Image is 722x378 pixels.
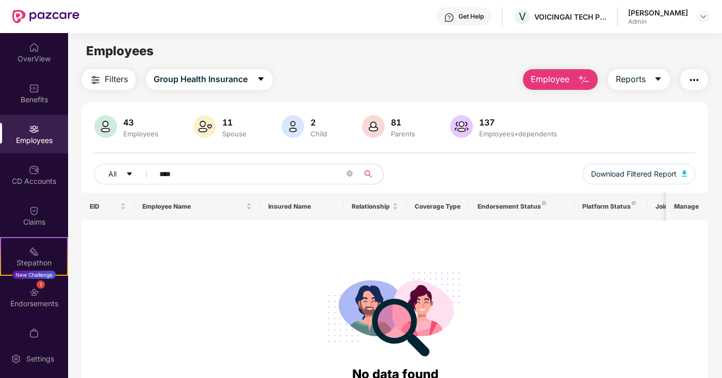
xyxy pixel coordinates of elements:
[282,115,304,138] img: svg+xml;base64,PHN2ZyB4bWxucz0iaHR0cDovL3d3dy53My5vcmcvMjAwMC9zdmciIHhtbG5zOnhsaW5rPSJodHRwOi8vd3...
[29,246,39,257] img: svg+xml;base64,PHN2ZyB4bWxucz0iaHR0cDovL3d3dy53My5vcmcvMjAwMC9zdmciIHdpZHRoPSIyMSIgaGVpZ2h0PSIyMC...
[531,73,569,86] span: Employee
[628,8,688,18] div: [PERSON_NAME]
[220,117,249,128] div: 11
[260,193,344,220] th: Insured Name
[542,201,546,205] img: svg+xml;base64,PHN2ZyB4bWxucz0iaHR0cDovL3d3dy53My5vcmcvMjAwMC9zdmciIHdpZHRoPSI4IiBoZWlnaHQ9IjgiIH...
[519,10,526,23] span: V
[81,69,136,90] button: Filters
[682,170,687,177] img: svg+xml;base64,PHN2ZyB4bWxucz0iaHR0cDovL3d3dy53My5vcmcvMjAwMC9zdmciIHhtbG5zOnhsaW5rPSJodHRwOi8vd3...
[154,73,248,86] span: Group Health Insurance
[699,12,708,21] img: svg+xml;base64,PHN2ZyBpZD0iRHJvcGRvd24tMzJ4MzIiIHhtbG5zPSJodHRwOi8vd3d3LnczLm9yZy8yMDAwL3N2ZyIgd2...
[134,193,260,220] th: Employee Name
[632,201,636,205] img: svg+xml;base64,PHN2ZyB4bWxucz0iaHR0cDovL3d3dy53My5vcmcvMjAwMC9zdmciIHdpZHRoPSI4IiBoZWlnaHQ9IjgiIH...
[321,260,469,365] img: svg+xml;base64,PHN2ZyB4bWxucz0iaHR0cDovL3d3dy53My5vcmcvMjAwMC9zdmciIHdpZHRoPSIyODgiIGhlaWdodD0iMj...
[578,74,590,86] img: svg+xml;base64,PHN2ZyB4bWxucz0iaHR0cDovL3d3dy53My5vcmcvMjAwMC9zdmciIHhtbG5zOnhsaW5rPSJodHRwOi8vd3...
[358,164,384,184] button: search
[608,69,670,90] button: Reportscaret-down
[142,202,244,211] span: Employee Name
[94,164,157,184] button: Allcaret-down
[308,117,329,128] div: 2
[29,83,39,93] img: svg+xml;base64,PHN2ZyBpZD0iQmVuZWZpdHMiIHhtbG5zPSJodHRwOi8vd3d3LnczLm9yZy8yMDAwL3N2ZyIgd2lkdGg9Ij...
[37,280,45,289] div: 1
[582,202,639,211] div: Platform Status
[29,328,39,338] img: svg+xml;base64,PHN2ZyBpZD0iTXlfT3JkZXJzIiBkYXRhLW5hbWU9Ik15IE9yZGVycyIgeG1sbnM9Imh0dHA6Ly93d3cudz...
[444,12,454,23] img: svg+xml;base64,PHN2ZyBpZD0iSGVscC0zMngzMiIgeG1sbnM9Imh0dHA6Ly93d3cudzMub3JnLzIwMDAvc3ZnIiB3aWR0aD...
[121,117,160,128] div: 43
[257,75,265,84] span: caret-down
[583,164,695,184] button: Download Filtered Report
[89,74,102,86] img: svg+xml;base64,PHN2ZyB4bWxucz0iaHR0cDovL3d3dy53My5vcmcvMjAwMC9zdmciIHdpZHRoPSIyNCIgaGVpZ2h0PSIyNC...
[29,287,39,297] img: svg+xml;base64,PHN2ZyBpZD0iRW5kb3JzZW1lbnRzIiB4bWxucz0iaHR0cDovL3d3dy53My5vcmcvMjAwMC9zdmciIHdpZH...
[389,117,417,128] div: 81
[220,130,249,138] div: Spouse
[108,168,117,180] span: All
[94,115,117,138] img: svg+xml;base64,PHN2ZyB4bWxucz0iaHR0cDovL3d3dy53My5vcmcvMjAwMC9zdmciIHhtbG5zOnhsaW5rPSJodHRwOi8vd3...
[616,73,646,86] span: Reports
[688,74,700,86] img: svg+xml;base64,PHN2ZyB4bWxucz0iaHR0cDovL3d3dy53My5vcmcvMjAwMC9zdmciIHdpZHRoPSIyNCIgaGVpZ2h0PSIyNC...
[29,124,39,134] img: svg+xml;base64,PHN2ZyBpZD0iRW1wbG95ZWVzIiB4bWxucz0iaHR0cDovL3d3dy53My5vcmcvMjAwMC9zdmciIHdpZHRoPS...
[343,193,406,220] th: Relationship
[591,168,677,180] span: Download Filtered Report
[450,115,473,138] img: svg+xml;base64,PHN2ZyB4bWxucz0iaHR0cDovL3d3dy53My5vcmcvMjAwMC9zdmciIHhtbG5zOnhsaW5rPSJodHRwOi8vd3...
[90,202,118,211] span: EID
[534,12,606,22] div: VOICINGAI TECH PRIVATE LIMITED
[29,42,39,53] img: svg+xml;base64,PHN2ZyBpZD0iSG9tZSIgeG1sbnM9Imh0dHA6Ly93d3cudzMub3JnLzIwMDAvc3ZnIiB3aWR0aD0iMjAiIG...
[23,354,57,364] div: Settings
[389,130,417,138] div: Parents
[86,43,154,58] span: Employees
[478,202,566,211] div: Endorsement Status
[654,75,662,84] span: caret-down
[347,170,353,177] span: close-circle
[11,354,21,364] img: svg+xml;base64,PHN2ZyBpZD0iU2V0dGluZy0yMHgyMCIgeG1sbnM9Imh0dHA6Ly93d3cudzMub3JnLzIwMDAvc3ZnIiB3aW...
[666,193,708,220] th: Manage
[362,115,385,138] img: svg+xml;base64,PHN2ZyB4bWxucz0iaHR0cDovL3d3dy53My5vcmcvMjAwMC9zdmciIHhtbG5zOnhsaW5rPSJodHRwOi8vd3...
[458,12,484,21] div: Get Help
[121,130,160,138] div: Employees
[477,117,559,128] div: 137
[193,115,216,138] img: svg+xml;base64,PHN2ZyB4bWxucz0iaHR0cDovL3d3dy53My5vcmcvMjAwMC9zdmciIHhtbG5zOnhsaW5rPSJodHRwOi8vd3...
[12,271,56,279] div: New Challenge
[81,193,134,220] th: EID
[358,170,378,178] span: search
[105,73,128,86] span: Filters
[347,169,353,179] span: close-circle
[1,258,67,268] div: Stepathon
[146,69,273,90] button: Group Health Insurancecaret-down
[126,170,133,179] span: caret-down
[628,18,688,26] div: Admin
[523,69,598,90] button: Employee
[406,193,469,220] th: Coverage Type
[352,202,390,211] span: Relationship
[647,193,710,220] th: Joining Date
[29,165,39,175] img: svg+xml;base64,PHN2ZyBpZD0iQ0RfQWNjb3VudHMiIGRhdGEtbmFtZT0iQ0QgQWNjb3VudHMiIHhtbG5zPSJodHRwOi8vd3...
[29,206,39,216] img: svg+xml;base64,PHN2ZyBpZD0iQ2xhaW0iIHhtbG5zPSJodHRwOi8vd3d3LnczLm9yZy8yMDAwL3N2ZyIgd2lkdGg9IjIwIi...
[12,10,79,23] img: New Pazcare Logo
[308,130,329,138] div: Child
[477,130,559,138] div: Employees+dependents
